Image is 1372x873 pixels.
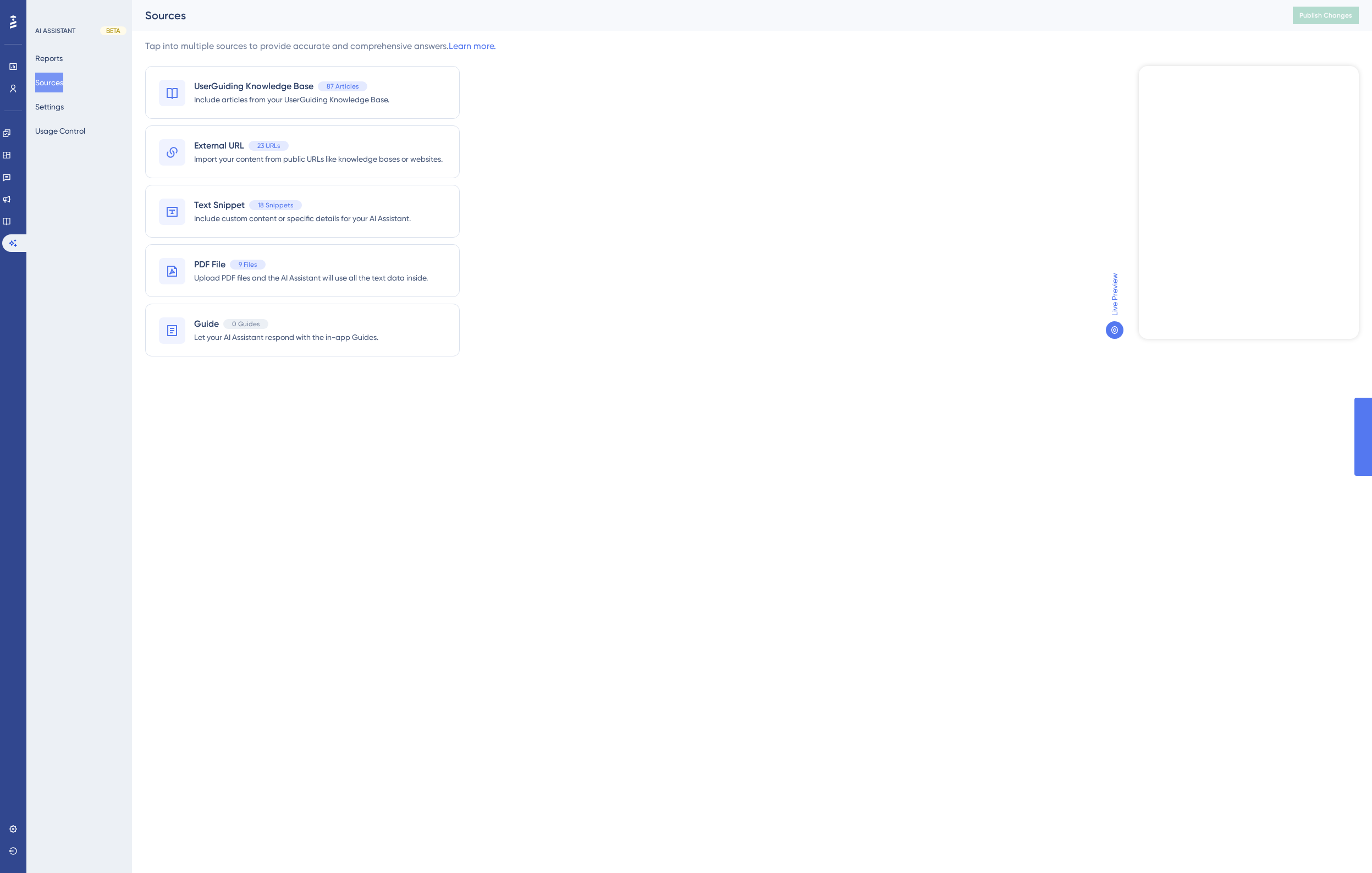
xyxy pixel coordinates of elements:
button: Settings [35,97,64,117]
a: Learn more. [449,41,496,51]
span: Include custom content or specific details for your AI Assistant. [194,212,411,225]
span: 18 Snippets [258,201,293,210]
span: Upload PDF files and the AI Assistant will use all the text data inside. [194,271,428,284]
span: PDF File [194,258,225,271]
span: Live Preview [1108,273,1121,316]
button: Publish Changes [1293,7,1359,24]
iframe: UserGuiding AI Assistant Launcher [1326,830,1359,863]
div: Sources [145,8,1265,23]
span: 87 Articles [327,82,359,91]
span: External URL [194,139,244,152]
div: AI ASSISTANT [35,26,75,35]
span: Include articles from your UserGuiding Knowledge Base. [194,93,389,106]
div: Tap into multiple sources to provide accurate and comprehensive answers. [145,40,496,53]
span: UserGuiding Knowledge Base [194,80,313,93]
span: 0 Guides [232,320,260,328]
span: Let your AI Assistant respond with the in-app Guides. [194,331,378,344]
span: Publish Changes [1299,11,1352,20]
span: Text Snippet [194,199,245,212]
span: 9 Files [239,260,257,269]
div: BETA [100,26,126,35]
button: Sources [35,73,63,92]
span: Guide [194,317,219,331]
span: Import your content from public URLs like knowledge bases or websites. [194,152,443,166]
span: 23 URLs [257,141,280,150]
button: Usage Control [35,121,85,141]
button: Reports [35,48,63,68]
iframe: UserGuiding AI Assistant [1139,66,1359,339]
